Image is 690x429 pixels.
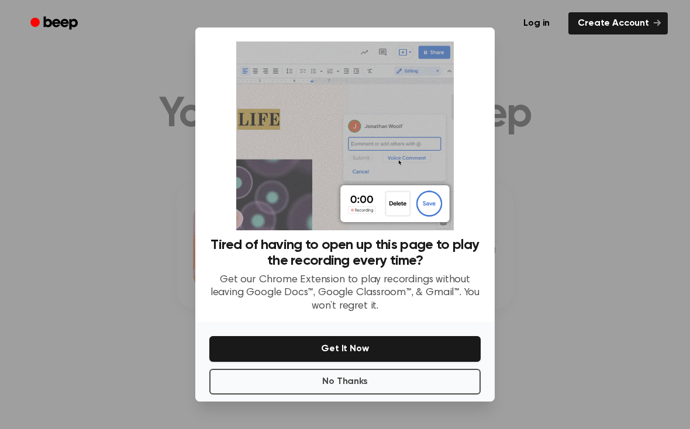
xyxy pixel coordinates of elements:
[236,41,453,230] img: Beep extension in action
[209,336,481,362] button: Get It Now
[568,12,668,34] a: Create Account
[512,10,561,37] a: Log in
[209,237,481,269] h3: Tired of having to open up this page to play the recording every time?
[209,274,481,313] p: Get our Chrome Extension to play recordings without leaving Google Docs™, Google Classroom™, & Gm...
[22,12,88,35] a: Beep
[209,369,481,395] button: No Thanks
